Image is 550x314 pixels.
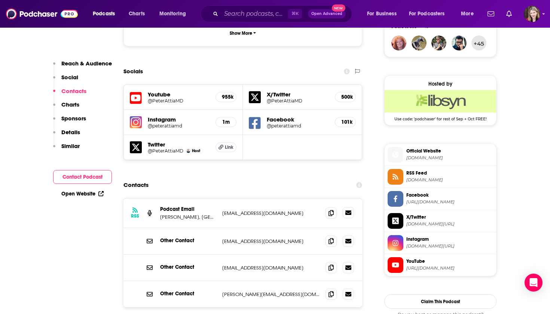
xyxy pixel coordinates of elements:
span: https://www.facebook.com/peterattiamd [406,199,493,205]
button: Similar [53,142,80,156]
h2: Socials [123,64,143,78]
h5: Youtube [148,91,210,98]
p: Sponsors [61,115,86,122]
button: Charts [53,101,79,115]
a: @peterattiamd [267,123,329,129]
img: MaryEC [391,36,406,50]
a: Facebook[URL][DOMAIN_NAME] [388,191,493,207]
button: +45 [471,36,486,50]
span: Open Advanced [311,12,342,16]
p: Other Contact [160,290,216,297]
a: Official Website[DOMAIN_NAME] [388,147,493,163]
h5: 101k [341,119,349,125]
button: Show More [130,26,356,40]
span: RSS Feed [406,170,493,176]
p: [EMAIL_ADDRESS][DOMAIN_NAME] [222,210,320,216]
a: @PeterAttiaMD [267,98,329,104]
h3: RSS [131,213,139,219]
p: Other Contact [160,264,216,270]
span: Charts [129,9,145,19]
h5: Facebook [267,116,329,123]
span: For Business [367,9,397,19]
h5: Instagram [148,116,210,123]
p: Podcast Email [160,206,216,212]
h5: 1m [222,119,230,125]
img: User Profile [524,6,540,22]
p: Reach & Audience [61,60,112,67]
a: Libsyn Deal: Use code: 'podchaser' for rest of Sep + Oct FREE! [385,90,496,121]
span: Logged in as galaxygirl [524,6,540,22]
img: iconImage [130,116,142,128]
button: Claim This Podcast [384,294,496,309]
a: Show notifications dropdown [503,7,515,20]
h5: Twitter [148,141,210,148]
span: instagram.com/peterattiamd [406,243,493,249]
button: Show profile menu [524,6,540,22]
span: Instagram [406,236,493,243]
h5: X/Twitter [267,91,329,98]
img: chrisdavis [452,36,467,50]
button: Reach & Audience [53,60,112,74]
a: Link [216,142,236,152]
p: [PERSON_NAME], [GEOGRAPHIC_DATA] [160,214,216,220]
p: Charts [61,101,79,108]
span: peterattiadrive.libsyn.com [406,177,493,183]
img: iantheiceman [431,36,446,50]
div: Hosted by [385,81,496,87]
span: X/Twitter [406,214,493,221]
span: Facebook [406,192,493,198]
h2: Contacts [123,178,149,192]
p: Other Contact [160,237,216,244]
p: Similar [61,142,80,150]
img: Podchaser - Follow, Share and Rate Podcasts [6,7,78,21]
button: open menu [154,8,196,20]
button: open menu [88,8,125,20]
span: YouTube [406,258,493,265]
a: Open Website [61,191,104,197]
input: Search podcasts, credits, & more... [221,8,288,20]
span: Link [225,144,233,150]
img: Dr. Peter Attia [186,149,190,153]
img: JeannemcmahonPowers [412,36,427,50]
button: Contacts [53,87,86,101]
p: Show More [230,31,252,36]
span: New [332,4,345,12]
a: @PeterAttiaMD [148,98,210,104]
a: Show notifications dropdown [485,7,497,20]
button: Social [53,74,78,87]
p: Contacts [61,87,86,95]
span: https://www.youtube.com/@PeterAttiaMD [406,265,493,271]
span: Use code: 'podchaser' for rest of Sep + Oct FREE! [385,113,496,121]
button: open menu [456,8,483,20]
a: X/Twitter[DOMAIN_NAME][URL] [388,213,493,229]
button: open menu [362,8,406,20]
span: ⌘ K [288,9,302,19]
p: Details [61,129,80,136]
p: [EMAIL_ADDRESS][DOMAIN_NAME] [222,238,320,244]
div: Search podcasts, credits, & more... [208,5,359,22]
button: open menu [404,8,456,20]
button: Open AdvancedNew [308,9,346,18]
a: @peterattiamd [148,123,210,129]
span: Official Website [406,148,493,154]
p: [PERSON_NAME][EMAIL_ADDRESS][DOMAIN_NAME] [222,291,320,298]
span: For Podcasters [409,9,445,19]
button: Contact Podcast [53,170,112,184]
span: More [461,9,474,19]
a: Instagram[DOMAIN_NAME][URL] [388,235,493,251]
p: Social [61,74,78,81]
button: Details [53,129,80,142]
div: Open Intercom Messenger [525,274,543,292]
img: Libsyn Deal: Use code: 'podchaser' for rest of Sep + Oct FREE! [385,90,496,113]
h5: 955k [222,94,230,100]
span: Monitoring [159,9,186,19]
a: @PeterAttiaMD [148,148,183,154]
